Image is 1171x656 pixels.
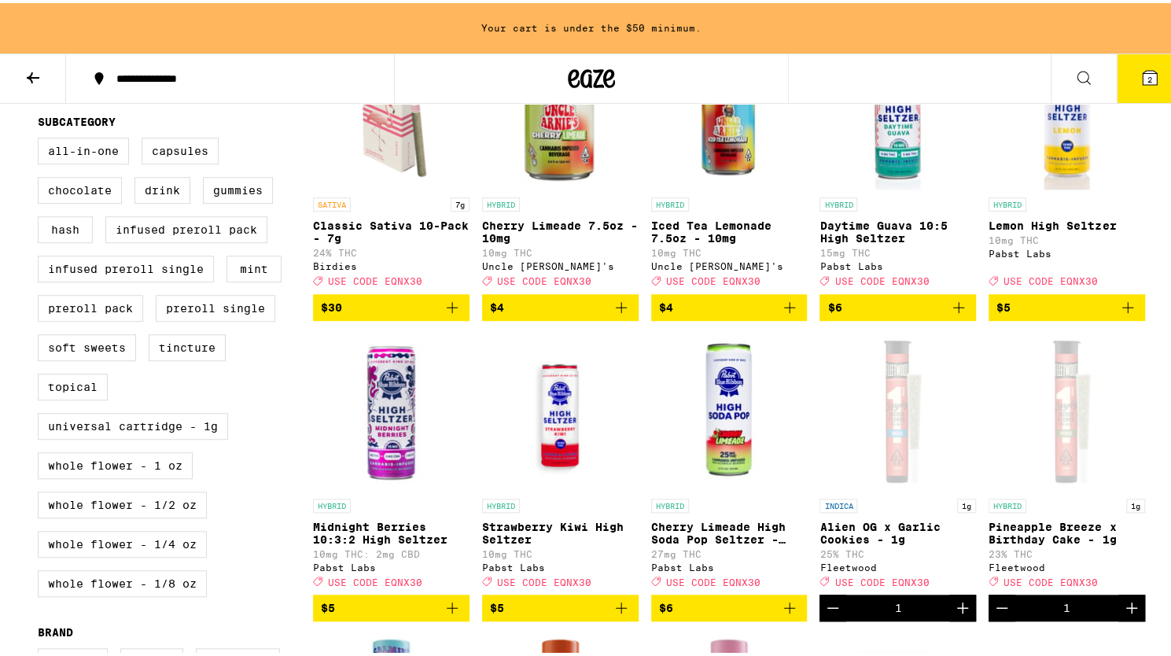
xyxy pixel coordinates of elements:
span: USE CODE EQNX30 [666,273,760,283]
p: Alien OG x Garlic Cookies - 1g [819,518,976,543]
p: 10mg THC [651,245,808,255]
p: Midnight Berries 10:3:2 High Seltzer [313,518,470,543]
label: All-In-One [38,135,129,161]
img: Uncle Arnie's - Iced Tea Lemonade 7.5oz - 10mg [651,29,808,186]
p: INDICA [819,496,857,510]
button: Increment [949,592,976,618]
p: 23% THC [989,546,1145,556]
label: Whole Flower - 1 oz [38,449,193,476]
button: Add to bag [313,291,470,318]
div: Pabst Labs [989,245,1145,256]
p: 10mg THC [482,245,639,255]
label: Whole Flower - 1/4 oz [38,528,207,555]
label: Drink [134,174,190,201]
img: Pabst Labs - Lemon High Seltzer [989,29,1145,186]
label: Whole Flower - 1/2 oz [38,488,207,515]
span: USE CODE EQNX30 [497,273,591,283]
legend: Subcategory [38,112,116,125]
label: Universal Cartridge - 1g [38,410,228,437]
p: Daytime Guava 10:5 High Seltzer [819,216,976,241]
label: Gummies [203,174,273,201]
div: Pabst Labs [313,559,470,569]
label: Mint [226,252,282,279]
a: Open page for Lemon High Seltzer from Pabst Labs [989,29,1145,290]
span: $5 [321,599,335,611]
button: Increment [1118,592,1145,618]
img: Pabst Labs - Cherry Limeade High Soda Pop Seltzer - 25mg [651,330,808,488]
span: USE CODE EQNX30 [328,573,422,584]
label: Tincture [149,331,226,358]
span: USE CODE EQNX30 [497,573,591,584]
img: Uncle Arnie's - Cherry Limeade 7.5oz - 10mg [482,29,639,186]
p: 10mg THC [989,232,1145,242]
button: Decrement [989,592,1015,618]
a: Open page for Classic Sativa 10-Pack - 7g from Birdies [313,29,470,290]
label: Whole Flower - 1/8 oz [38,567,207,594]
p: Classic Sativa 10-Pack - 7g [313,216,470,241]
span: USE CODE EQNX30 [1003,273,1098,283]
p: Cherry Limeade 7.5oz - 10mg [482,216,639,241]
a: Open page for Iced Tea Lemonade 7.5oz - 10mg from Uncle Arnie's [651,29,808,290]
img: Birdies - Classic Sativa 10-Pack - 7g [313,29,470,186]
button: Add to bag [989,291,1145,318]
p: HYBRID [482,496,520,510]
span: USE CODE EQNX30 [666,573,760,584]
label: Hash [38,213,93,240]
p: HYBRID [989,194,1026,208]
button: Add to bag [819,291,976,318]
div: Birdies [313,258,470,268]
p: SATIVA [313,194,351,208]
button: Add to bag [482,592,639,618]
div: Fleetwood [989,559,1145,569]
p: Pineapple Breeze x Birthday Cake - 1g [989,518,1145,543]
div: Fleetwood [819,559,976,569]
p: HYBRID [651,194,689,208]
button: Add to bag [651,592,808,618]
p: HYBRID [482,194,520,208]
label: Soft Sweets [38,331,136,358]
p: 10mg THC: 2mg CBD [313,546,470,556]
button: Decrement [819,592,846,618]
span: $5 [996,298,1011,311]
div: 1 [1063,599,1070,611]
p: 1g [957,496,976,510]
a: Open page for Cherry Limeade High Soda Pop Seltzer - 25mg from Pabst Labs [651,330,808,592]
span: $30 [321,298,342,311]
span: 2 [1147,72,1152,81]
button: Add to bag [482,291,639,318]
span: USE CODE EQNX30 [834,573,929,584]
div: 1 [894,599,901,611]
p: 10mg THC [482,546,639,556]
a: Open page for Cherry Limeade 7.5oz - 10mg from Uncle Arnie's [482,29,639,290]
legend: Brand [38,623,73,636]
label: Preroll Pack [38,292,143,319]
p: 15mg THC [819,245,976,255]
div: Pabst Labs [482,559,639,569]
p: 24% THC [313,245,470,255]
span: USE CODE EQNX30 [328,273,422,283]
p: HYBRID [313,496,351,510]
label: Topical [38,370,108,397]
div: Pabst Labs [819,258,976,268]
button: Add to bag [313,592,470,618]
p: Iced Tea Lemonade 7.5oz - 10mg [651,216,808,241]
p: HYBRID [651,496,689,510]
label: Capsules [142,135,219,161]
p: Strawberry Kiwi High Seltzer [482,518,639,543]
span: $4 [659,298,673,311]
img: Pabst Labs - Midnight Berries 10:3:2 High Seltzer [313,330,470,488]
div: Pabst Labs [651,559,808,569]
span: USE CODE EQNX30 [1003,573,1098,584]
p: 1g [1126,496,1145,510]
p: HYBRID [819,194,857,208]
p: 7g [451,194,470,208]
label: Preroll Single [156,292,275,319]
a: Open page for Alien OG x Garlic Cookies - 1g from Fleetwood [819,330,976,592]
span: $5 [490,599,504,611]
a: Open page for Midnight Berries 10:3:2 High Seltzer from Pabst Labs [313,330,470,592]
span: $6 [659,599,673,611]
img: Pabst Labs - Strawberry Kiwi High Seltzer [482,330,639,488]
p: HYBRID [989,496,1026,510]
img: Pabst Labs - Daytime Guava 10:5 High Seltzer [819,29,976,186]
span: USE CODE EQNX30 [834,273,929,283]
